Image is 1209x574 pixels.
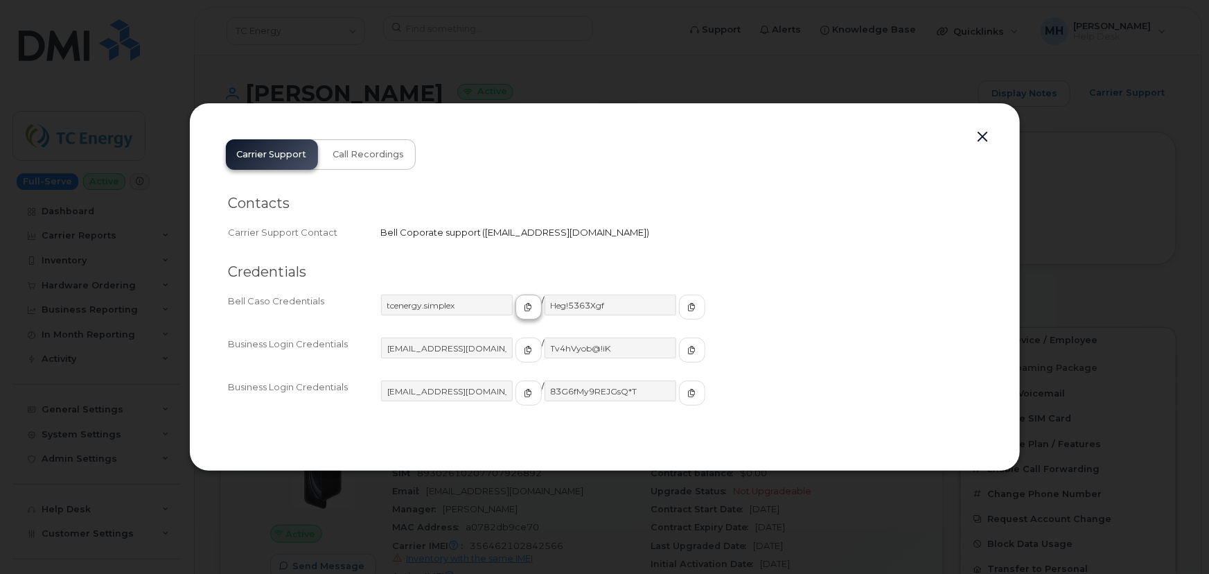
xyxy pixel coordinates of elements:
button: copy to clipboard [679,338,705,363]
div: / [381,295,981,332]
div: / [381,381,981,418]
div: Business Login Credentials [229,338,381,375]
span: [EMAIL_ADDRESS][DOMAIN_NAME] [486,227,647,238]
span: Bell Coporate support [381,227,482,238]
div: Carrier Support Contact [229,226,381,239]
button: copy to clipboard [515,338,542,363]
div: Bell Caso Credentials [229,295,381,332]
iframe: Messenger Launcher [1149,514,1199,564]
span: Call Recordings [333,149,405,160]
button: copy to clipboard [679,381,705,406]
h2: Contacts [229,195,981,212]
button: copy to clipboard [515,381,542,406]
h2: Credentials [229,263,981,281]
div: / [381,338,981,375]
button: copy to clipboard [515,295,542,320]
div: Business Login Credentials [229,381,381,418]
button: copy to clipboard [679,295,705,320]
